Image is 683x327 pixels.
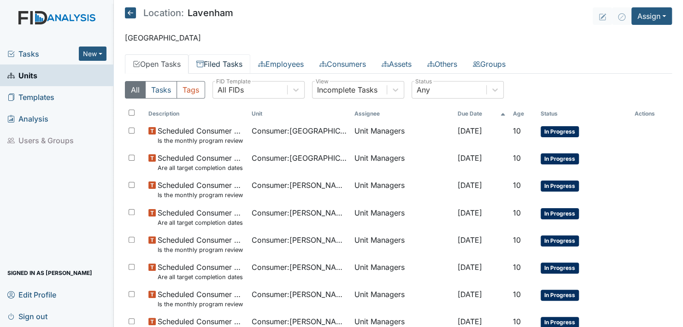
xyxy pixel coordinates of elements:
[143,8,184,18] span: Location:
[351,204,453,231] td: Unit Managers
[457,153,482,163] span: [DATE]
[541,263,579,274] span: In Progress
[457,126,482,135] span: [DATE]
[513,153,521,163] span: 10
[252,234,347,245] span: Consumer : [PERSON_NAME]
[250,54,312,74] a: Employees
[541,126,579,137] span: In Progress
[537,106,631,122] th: Toggle SortBy
[351,149,453,176] td: Unit Managers
[7,68,37,82] span: Units
[631,7,672,25] button: Assign
[541,181,579,192] span: In Progress
[129,110,135,116] input: Toggle All Rows Selected
[125,32,672,43] p: [GEOGRAPHIC_DATA]
[158,163,244,172] small: Are all target completion dates current (not expired)?
[158,180,244,199] span: Scheduled Consumer Chart Review Is the monthly program review completed by the 15th of the previo...
[252,152,347,163] span: Consumer : [GEOGRAPHIC_DATA][PERSON_NAME][GEOGRAPHIC_DATA]
[158,152,244,172] span: Scheduled Consumer Chart Review Are all target completion dates current (not expired)?
[252,207,347,218] span: Consumer : [PERSON_NAME]
[188,54,250,74] a: Filed Tasks
[145,106,247,122] th: Toggle SortBy
[513,290,521,299] span: 10
[312,54,374,74] a: Consumers
[158,218,244,227] small: Are all target completion dates current (not expired)?
[7,48,79,59] a: Tasks
[351,176,453,203] td: Unit Managers
[631,106,672,122] th: Actions
[252,125,347,136] span: Consumer : [GEOGRAPHIC_DATA][PERSON_NAME][GEOGRAPHIC_DATA]
[541,290,579,301] span: In Progress
[7,309,47,323] span: Sign out
[513,208,521,217] span: 10
[158,191,244,199] small: Is the monthly program review completed by the 15th of the previous month?
[509,106,537,122] th: Toggle SortBy
[374,54,419,74] a: Assets
[457,263,482,272] span: [DATE]
[125,81,146,99] button: All
[465,54,513,74] a: Groups
[252,262,347,273] span: Consumer : [PERSON_NAME]
[513,263,521,272] span: 10
[158,136,244,145] small: Is the monthly program review completed by the 15th of the previous month?
[351,106,453,122] th: Assignee
[79,47,106,61] button: New
[7,111,48,126] span: Analysis
[158,300,244,309] small: Is the monthly program review completed by the 15th of the previous month?
[457,290,482,299] span: [DATE]
[513,317,521,326] span: 10
[145,81,177,99] button: Tasks
[252,180,347,191] span: Consumer : [PERSON_NAME]
[457,181,482,190] span: [DATE]
[158,273,244,281] small: Are all target completion dates current (not expired)?
[513,181,521,190] span: 10
[125,54,188,74] a: Open Tasks
[351,231,453,258] td: Unit Managers
[252,316,347,327] span: Consumer : [PERSON_NAME]
[513,126,521,135] span: 10
[351,258,453,285] td: Unit Managers
[158,289,244,309] span: Scheduled Consumer Chart Review Is the monthly program review completed by the 15th of the previo...
[158,262,244,281] span: Scheduled Consumer Chart Review Are all target completion dates current (not expired)?
[457,317,482,326] span: [DATE]
[218,84,244,95] div: All FIDs
[417,84,430,95] div: Any
[541,208,579,219] span: In Progress
[158,125,244,145] span: Scheduled Consumer Chart Review Is the monthly program review completed by the 15th of the previo...
[248,106,351,122] th: Toggle SortBy
[177,81,205,99] button: Tags
[125,7,233,18] h5: Lavenham
[513,235,521,245] span: 10
[351,285,453,312] td: Unit Managers
[158,245,244,254] small: Is the monthly program review completed by the 15th of the previous month?
[125,81,205,99] div: Type filter
[252,289,347,300] span: Consumer : [PERSON_NAME]
[317,84,377,95] div: Incomplete Tasks
[419,54,465,74] a: Others
[453,106,509,122] th: Toggle SortBy
[457,235,482,245] span: [DATE]
[541,153,579,164] span: In Progress
[7,266,92,280] span: Signed in as [PERSON_NAME]
[158,234,244,254] span: Scheduled Consumer Chart Review Is the monthly program review completed by the 15th of the previo...
[351,122,453,149] td: Unit Managers
[7,287,56,302] span: Edit Profile
[457,208,482,217] span: [DATE]
[158,207,244,227] span: Scheduled Consumer Chart Review Are all target completion dates current (not expired)?
[7,90,54,104] span: Templates
[541,235,579,246] span: In Progress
